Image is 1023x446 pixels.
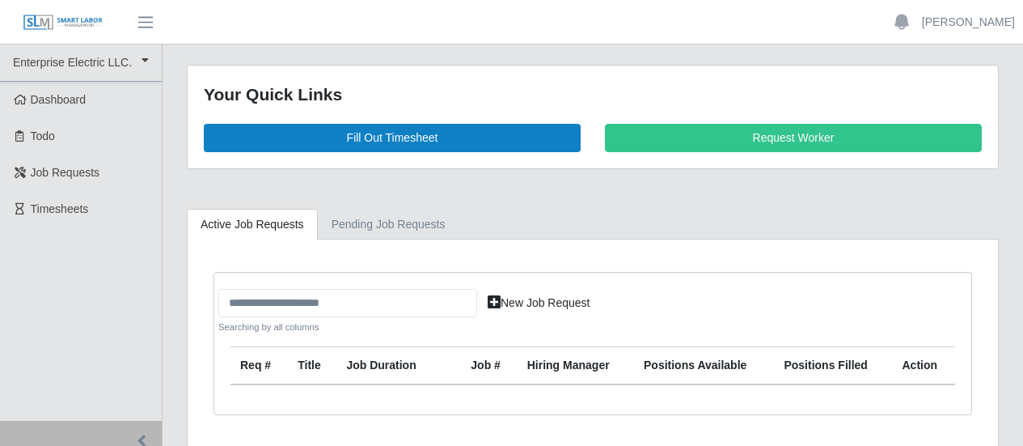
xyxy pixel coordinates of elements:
[288,347,336,385] th: Title
[774,347,892,385] th: Positions Filled
[605,124,982,152] a: Request Worker
[218,321,477,334] small: Searching by all columns
[31,166,100,179] span: Job Requests
[23,14,104,32] img: SLM Logo
[318,209,459,240] a: Pending Job Requests
[461,347,517,385] th: Job #
[31,130,55,142] span: Todo
[31,93,87,106] span: Dashboard
[477,289,601,317] a: New Job Request
[893,347,956,385] th: Action
[204,82,982,108] div: Your Quick Links
[518,347,634,385] th: Hiring Manager
[922,14,1015,31] a: [PERSON_NAME]
[230,347,288,385] th: Req #
[187,209,318,240] a: Active Job Requests
[336,347,438,385] th: Job Duration
[31,202,89,215] span: Timesheets
[204,124,581,152] a: Fill Out Timesheet
[634,347,774,385] th: Positions Available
